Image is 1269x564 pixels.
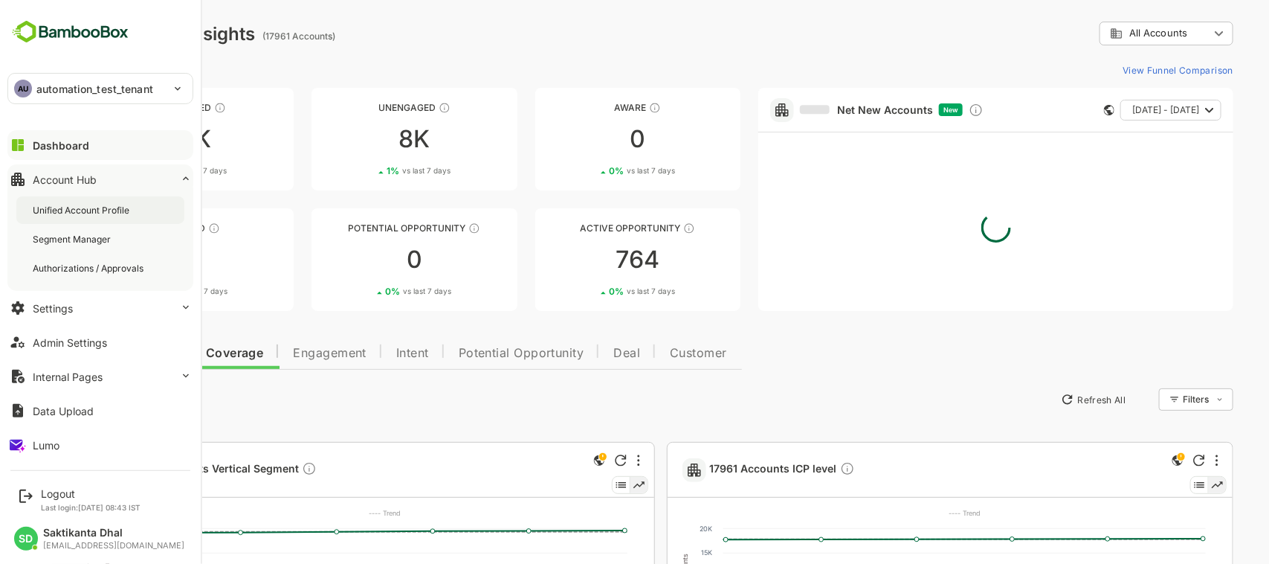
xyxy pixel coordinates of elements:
[1058,27,1157,40] div: All Accounts
[1065,58,1181,82] button: View Funnel Comparison
[333,286,399,297] div: 0 %
[33,204,132,217] div: Unified Account Profile
[483,102,689,113] div: Aware
[43,527,184,539] div: Saktikanta Dhal
[259,88,465,190] a: UnengagedThese accounts have not shown enough engagement and need nurturing8K1%vs last 7 days
[1052,105,1062,115] div: This card does not support filter and segments
[648,525,660,533] text: 20K
[483,222,689,234] div: Active Opportunity
[557,165,623,176] div: 0 %
[1163,455,1166,467] div: More
[788,461,803,478] div: Description not present
[416,222,428,234] div: These accounts are MQAs and can be passed on to Inside Sales
[658,461,803,478] span: 17961 Accounts ICP level
[36,127,242,151] div: 10K
[483,127,689,151] div: 0
[7,130,193,160] button: Dashboard
[317,509,349,517] text: ---- Trend
[33,262,146,275] div: Authorizations / Approvals
[70,525,79,533] text: 8K
[111,165,175,176] div: 1 %
[7,362,193,391] button: Internal Pages
[538,452,556,472] div: This is a global insight. Segment selection is not applicable for this view
[36,102,242,113] div: Unreached
[748,103,881,117] a: Net New Accounts
[241,347,314,359] span: Engagement
[1068,100,1169,121] button: [DATE] - [DATE]
[126,165,175,176] span: vs last 7 days
[70,548,79,557] text: 6K
[259,127,465,151] div: 8K
[7,327,193,357] button: Admin Settings
[351,286,399,297] span: vs last 7 days
[127,286,175,297] span: vs last 7 days
[33,173,97,186] div: Account Hub
[51,347,211,359] span: Data Quality and Coverage
[33,439,59,452] div: Lumo
[259,102,465,113] div: Unengaged
[210,31,288,42] ag: (17961 Accounts)
[7,293,193,323] button: Settings
[891,106,906,114] span: New
[7,164,193,194] button: Account Hub
[1077,28,1135,39] span: All Accounts
[917,103,931,118] div: Discover new ICP-fit accounts showing engagement — via intent surges, anonymous website visits, L...
[7,18,133,46] img: BambooboxFullLogoMark.5f36c76dfaba33ec1ec1367b70bb1252.svg
[79,461,271,478] a: 7854 Accounts Vertical SegmentDescription not present
[41,487,141,500] div: Logout
[1129,386,1181,413] div: Filters
[162,102,174,114] div: These accounts have not been engaged with for a defined time period
[483,88,689,190] a: AwareThese accounts have just entered the buying cycle and need further nurturing00%vs last 7 days
[33,139,89,152] div: Dashboard
[33,405,94,417] div: Data Upload
[33,233,114,246] div: Segment Manager
[14,80,32,97] div: AU
[36,88,242,190] a: UnreachedThese accounts have not been engaged with for a defined time period10K1%vs last 7 days
[1117,452,1134,472] div: This is a global insight. Segment selection is not applicable for this view
[156,222,168,234] div: These accounts are warm, further nurturing would qualify them to MQAs
[1002,388,1080,411] button: Refresh All
[7,396,193,426] button: Data Upload
[597,102,609,114] div: These accounts have just entered the buying cycle and need further nurturing
[109,286,175,297] div: 0 %
[33,336,107,349] div: Admin Settings
[43,541,184,551] div: [EMAIL_ADDRESS][DOMAIN_NAME]
[585,455,588,467] div: More
[259,208,465,311] a: Potential OpportunityThese accounts are MQAs and can be passed on to Inside Sales00%vs last 7 days
[483,208,689,311] a: Active OpportunityThese accounts have open opportunities which might be at any of the Sales Stage...
[1141,455,1153,467] div: Refresh
[649,548,660,557] text: 15K
[350,165,398,176] span: vs last 7 days
[658,461,809,478] a: 17961 Accounts ICP levelDescription not present
[250,461,265,478] div: Description not present
[1131,394,1157,405] div: Filters
[483,248,689,272] div: 764
[1047,19,1181,48] div: All Accounts
[259,248,465,272] div: 0
[8,74,193,103] div: AUautomation_test_tenant
[33,371,103,383] div: Internal Pages
[557,286,623,297] div: 0 %
[36,386,144,413] button: New Insights
[33,302,73,315] div: Settings
[79,461,265,478] span: 7854 Accounts Vertical Segment
[36,208,242,311] a: EngagedThese accounts are warm, further nurturing would qualify them to MQAs00%vs last 7 days
[344,347,377,359] span: Intent
[575,286,623,297] span: vs last 7 days
[259,222,465,234] div: Potential Opportunity
[407,347,532,359] span: Potential Opportunity
[561,347,588,359] span: Deal
[36,81,153,97] p: automation_test_tenant
[575,165,623,176] span: vs last 7 days
[387,102,398,114] div: These accounts have not shown enough engagement and need nurturing
[897,509,929,517] text: ---- Trend
[36,23,203,45] div: Dashboard Insights
[7,430,193,460] button: Lumo
[36,248,242,272] div: 0
[1080,100,1147,120] span: [DATE] - [DATE]
[36,222,242,234] div: Engaged
[618,347,675,359] span: Customer
[563,455,575,467] div: Refresh
[14,527,38,551] div: SD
